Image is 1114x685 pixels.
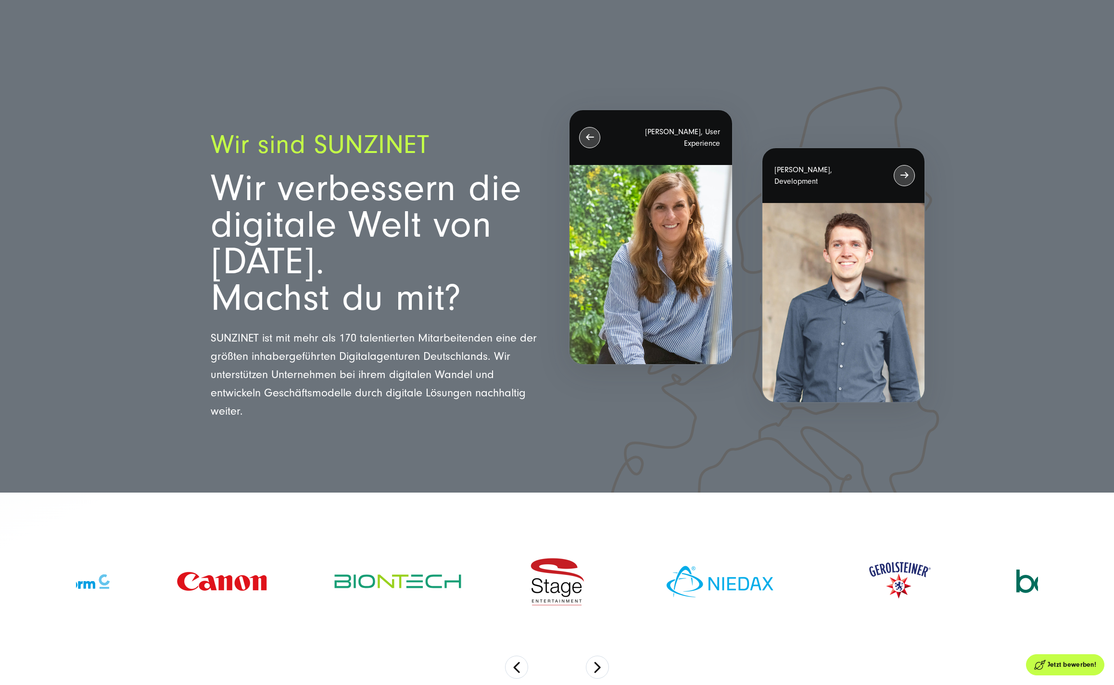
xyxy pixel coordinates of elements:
[505,656,528,679] button: Previous
[569,109,733,366] button: [PERSON_NAME], User Experience SandraL_1300x1300-1
[762,203,924,403] img: christopher_1300x1300_grau
[177,556,267,607] img: Kundenlogo Canon rot - Digitalagentur SUNZINET
[586,656,609,679] button: Next
[334,574,461,589] img: Kundenlogo BioNTech grün - Digitalagentur SUNZINET
[1026,654,1104,675] a: Jetzt bewerben!
[854,553,944,610] img: Gerolsteiner Logo - Kundenprojekt - SUNZINET
[211,170,545,317] h1: Wir verbessern die digitale Welt von [DATE]. Machst du mit?
[761,147,925,404] button: [PERSON_NAME], Development christopher_1300x1300_grau
[653,553,786,610] img: Kundenlogo Niedax blau - Digitalagentur SUNZINET
[774,164,876,187] p: [PERSON_NAME], Development
[529,556,586,607] img: Kundenlogo Stage Entertainment rot/schwarz - Digitalagentur SUNZINET
[211,129,430,160] span: Wir sind SUNZINET
[570,165,732,365] img: SandraL_1300x1300-1
[211,329,545,420] p: SUNZINET ist mit mehr als 170 talentierten Mitarbeitenden eine der größten inhabergeführten Digit...
[570,110,732,165] div: [PERSON_NAME], User Experience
